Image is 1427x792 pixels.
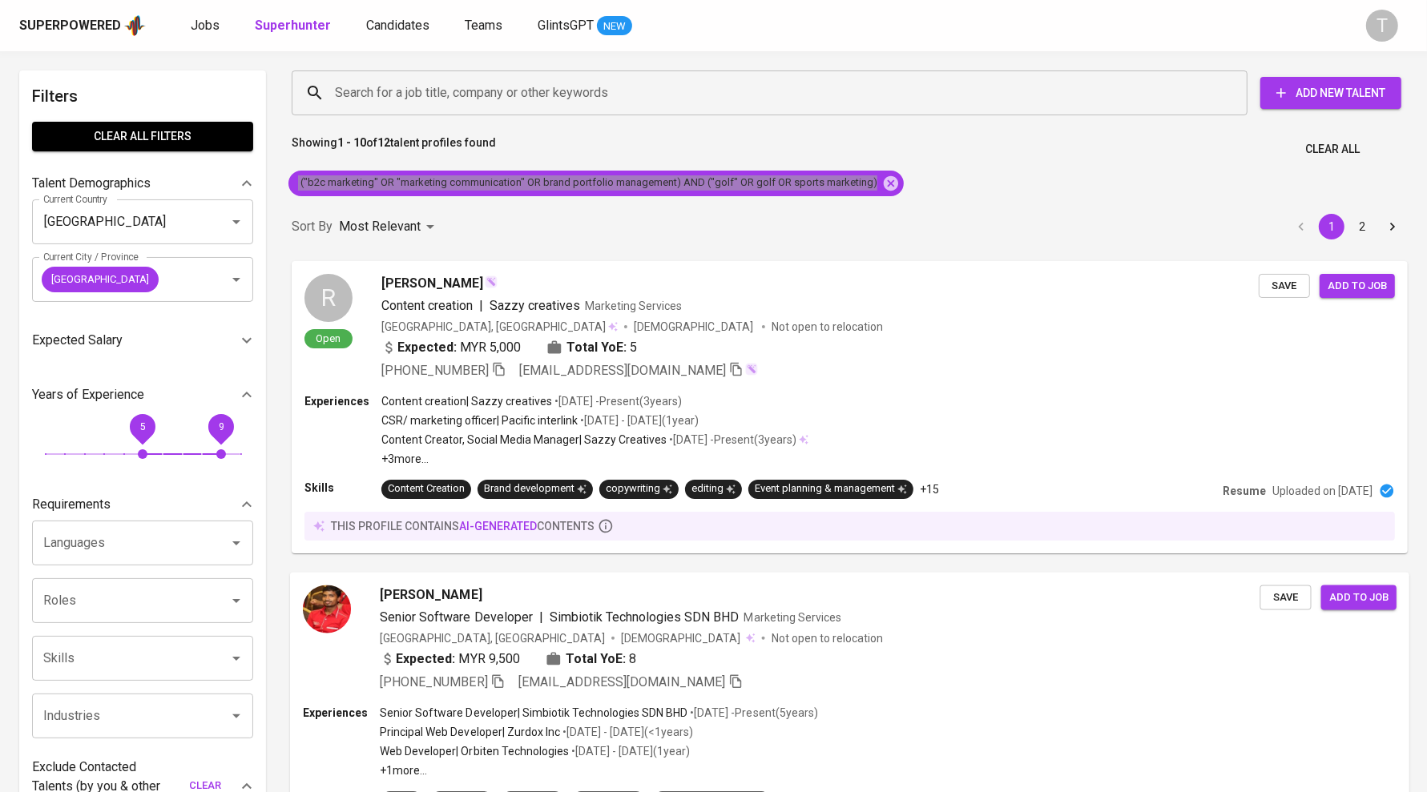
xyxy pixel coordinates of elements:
p: +1 more ... [380,762,818,778]
b: Superhunter [255,18,331,33]
button: Add New Talent [1260,77,1401,109]
p: Experiences [303,705,380,721]
div: Talent Demographics [32,167,253,199]
img: app logo [124,14,146,38]
div: Brand development [484,481,587,497]
span: Marketing Services [744,610,841,623]
p: • [DATE] - Present ( 3 years ) [667,432,796,448]
img: magic_wand.svg [485,275,498,288]
span: [PERSON_NAME] [380,585,482,604]
span: Add to job [1329,588,1389,606]
p: Uploaded on [DATE] [1272,483,1373,499]
a: GlintsGPT NEW [538,16,632,36]
div: Expected Salary [32,321,253,360]
p: Not open to relocation [772,629,883,645]
p: Expected Salary [32,331,123,350]
p: this profile contains contents [331,518,595,534]
p: Content Creator, Social Media Manager | Sazzy Creatives [381,432,667,448]
p: +15 [920,481,939,497]
a: Superhunter [255,16,334,36]
div: editing [691,481,736,497]
span: Content creation [381,298,473,313]
a: Teams [465,16,506,36]
span: [PHONE_NUMBER] [380,674,487,689]
span: GlintsGPT [538,18,594,33]
span: 9 [218,420,224,432]
p: Showing of talent profiles found [292,135,496,164]
b: Expected: [396,649,455,668]
button: Open [225,532,248,554]
b: 12 [377,136,390,149]
span: ("b2c marketing" OR "marketing communication" OR brand portfolio management) AND ("golf" OR golf ... [288,175,887,191]
div: Superpowered [19,17,121,35]
div: Event planning & management [755,481,907,497]
button: Clear All [1299,135,1366,164]
button: Open [225,589,248,612]
p: Most Relevant [339,217,421,236]
span: 8 [629,649,636,668]
button: Open [225,647,248,669]
button: Go to page 2 [1349,214,1375,239]
span: Simbiotik Technologies SDN BHD [550,609,740,624]
button: Open [225,705,248,727]
span: Senior Software Developer [380,609,533,624]
span: [PHONE_NUMBER] [381,363,489,378]
span: Jobs [191,18,220,33]
button: Add to job [1321,585,1397,609]
p: Senior Software Developer | Simbiotik Technologies SDN BHD [380,705,687,721]
span: AI-generated [459,520,537,533]
p: • [DATE] - [DATE] ( <1 years ) [560,724,693,740]
p: Experiences [304,393,381,409]
div: ("b2c marketing" OR "marketing communication" OR brand portfolio management) AND ("golf" OR golf ... [288,171,904,196]
span: Add New Talent [1273,83,1389,103]
span: | [479,296,483,316]
span: [PERSON_NAME] [381,274,483,293]
img: 96d04e012504ff4c676e938c0cd71968.jpg [303,585,351,633]
span: [GEOGRAPHIC_DATA] [42,271,159,287]
div: copywriting [606,481,672,497]
p: Talent Demographics [32,174,151,193]
p: Requirements [32,495,111,514]
a: Candidates [366,16,433,36]
p: Skills [304,480,381,496]
div: T [1366,10,1398,42]
div: MYR 5,000 [381,338,521,357]
span: Sazzy creatives [490,298,580,313]
b: Total YoE: [566,338,627,357]
span: [DEMOGRAPHIC_DATA] [621,629,743,645]
a: Jobs [191,16,223,36]
span: Clear All [1305,139,1360,159]
button: Open [225,268,248,291]
p: • [DATE] - [DATE] ( 1 year ) [569,743,690,759]
button: page 1 [1319,214,1344,239]
p: Principal Web Developer | Zurdox Inc [380,724,560,740]
span: | [539,607,543,626]
span: Candidates [366,18,429,33]
div: [GEOGRAPHIC_DATA], [GEOGRAPHIC_DATA] [380,629,605,645]
span: Save [1268,588,1304,606]
div: [GEOGRAPHIC_DATA], [GEOGRAPHIC_DATA] [381,319,618,335]
a: Superpoweredapp logo [19,14,146,38]
a: ROpen[PERSON_NAME]Content creation|Sazzy creativesMarketing Services[GEOGRAPHIC_DATA], [GEOGRAPHI... [292,261,1408,553]
b: Expected: [397,338,457,357]
b: 1 - 10 [337,136,366,149]
img: magic_wand.svg [745,363,758,376]
span: NEW [597,18,632,34]
div: MYR 9,500 [380,649,520,668]
p: Content creation | Sazzy creatives [381,393,552,409]
p: Resume [1223,483,1266,499]
div: Years of Experience [32,379,253,411]
span: 5 [630,338,637,357]
div: R [304,274,353,322]
h6: Filters [32,83,253,109]
span: [EMAIL_ADDRESS][DOMAIN_NAME] [519,363,726,378]
p: Sort By [292,217,333,236]
p: • [DATE] - Present ( 5 years ) [687,705,817,721]
p: Not open to relocation [772,319,883,335]
span: Teams [465,18,502,33]
div: [GEOGRAPHIC_DATA] [42,267,159,292]
nav: pagination navigation [1286,214,1408,239]
p: CSR/ marketing officer | Pacific interlink [381,412,578,428]
button: Open [225,211,248,233]
div: Most Relevant [339,212,440,242]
